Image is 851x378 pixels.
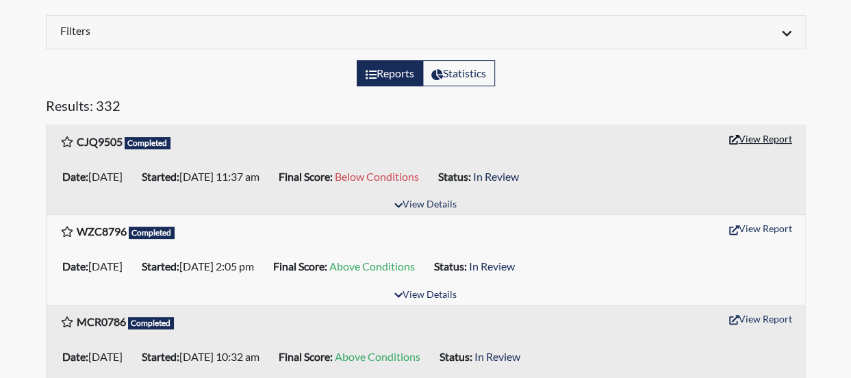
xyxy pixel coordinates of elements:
b: MCR0786 [77,315,126,328]
li: [DATE] 10:32 am [136,346,273,368]
b: CJQ9505 [77,135,123,148]
b: Status: [434,260,467,273]
div: Click to expand/collapse filters [50,24,802,40]
b: Started: [142,350,179,363]
button: View Details [388,286,463,305]
b: Date: [62,260,88,273]
span: In Review [474,350,520,363]
h5: Results: 332 [46,97,806,119]
span: Completed [125,137,171,149]
h6: Filters [60,24,416,37]
button: View Report [723,218,798,239]
button: View Report [723,128,798,149]
b: Date: [62,350,88,363]
b: Started: [142,260,179,273]
span: In Review [473,170,519,183]
b: Status: [438,170,471,183]
li: [DATE] [57,255,136,277]
span: Above Conditions [335,350,420,363]
label: View the list of reports [357,60,423,86]
span: Completed [129,227,175,239]
span: In Review [469,260,515,273]
span: Below Conditions [335,170,419,183]
label: View statistics about completed interviews [422,60,495,86]
b: WZC8796 [77,225,127,238]
li: [DATE] 11:37 am [136,166,273,188]
b: Final Score: [273,260,327,273]
b: Final Score: [279,170,333,183]
b: Status: [440,350,472,363]
span: Completed [128,317,175,329]
button: View Details [388,196,463,214]
span: Above Conditions [329,260,415,273]
button: View Report [723,308,798,329]
li: [DATE] [57,166,136,188]
li: [DATE] 2:05 pm [136,255,268,277]
b: Final Score: [279,350,333,363]
b: Date: [62,170,88,183]
li: [DATE] [57,346,136,368]
b: Started: [142,170,179,183]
